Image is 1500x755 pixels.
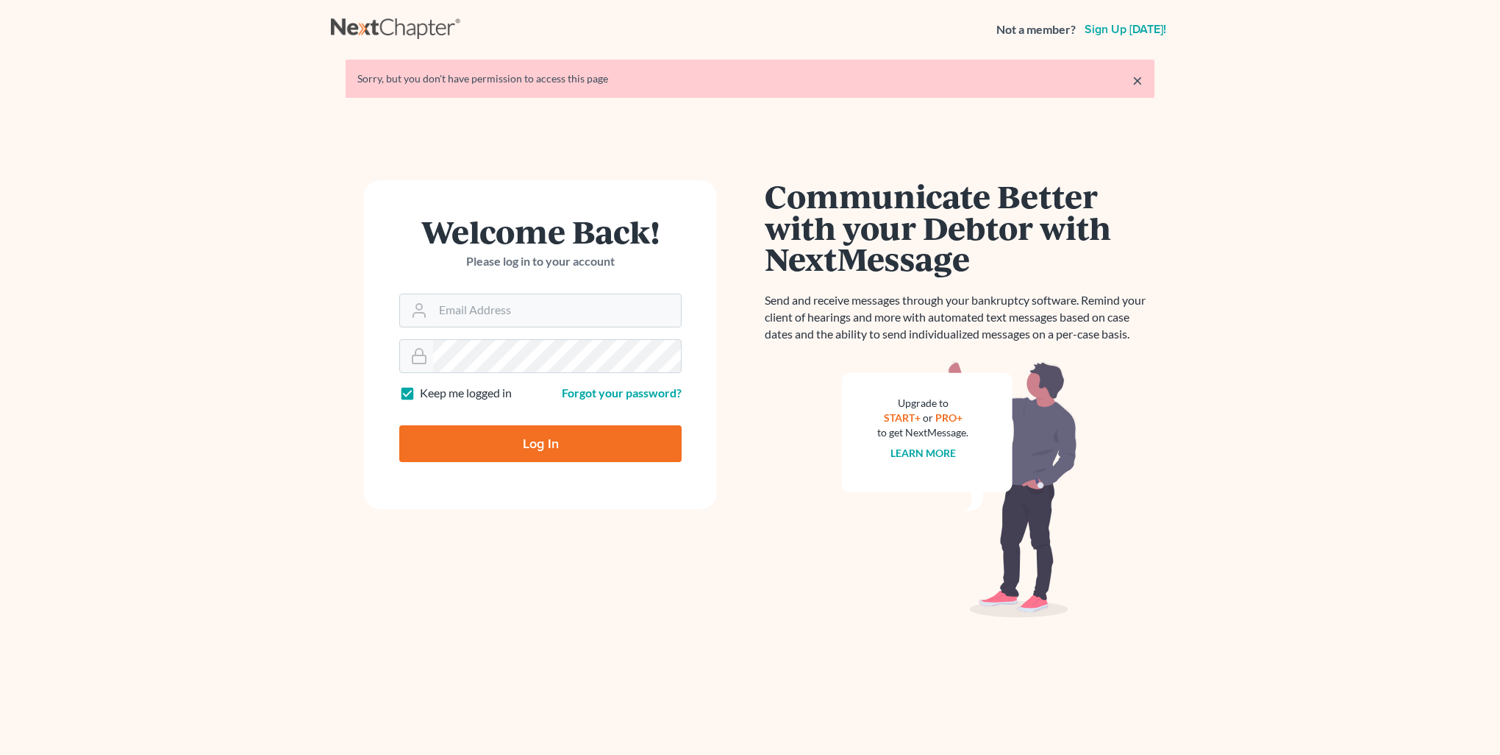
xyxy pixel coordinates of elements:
[399,425,682,462] input: Log In
[877,396,968,411] div: Upgrade to
[399,216,682,247] h1: Welcome Back!
[923,411,933,424] span: or
[765,292,1154,343] p: Send and receive messages through your bankruptcy software. Remind your client of hearings and mo...
[996,21,1076,38] strong: Not a member?
[877,425,968,440] div: to get NextMessage.
[935,411,963,424] a: PRO+
[765,180,1154,274] h1: Communicate Better with your Debtor with NextMessage
[433,294,681,327] input: Email Address
[562,386,682,400] a: Forgot your password?
[890,447,956,459] a: Learn more
[1132,71,1143,89] a: ×
[357,71,1143,86] div: Sorry, but you don't have permission to access this page
[399,253,682,270] p: Please log in to your account
[420,385,512,402] label: Keep me logged in
[842,361,1077,618] img: nextmessage_bg-59042aed3d76b12b5cd301f8e5b87938c9018125f34e5fa2b7a6b67550977c72.svg
[1082,24,1169,35] a: Sign up [DATE]!
[884,411,921,424] a: START+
